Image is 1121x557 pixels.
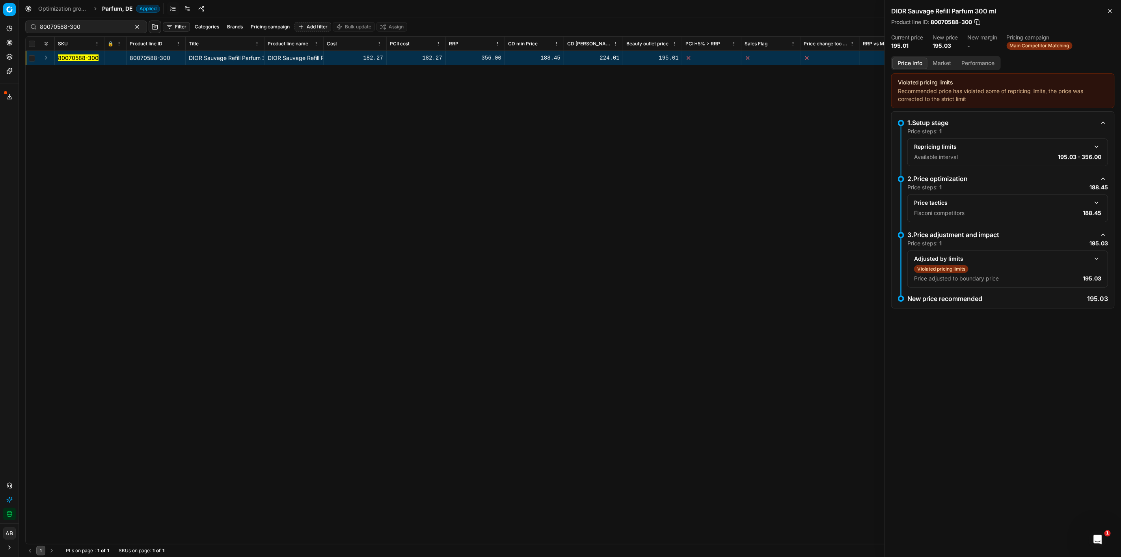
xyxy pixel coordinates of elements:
[892,58,927,69] button: Price info
[891,6,1115,16] h2: DIOR Sauvage Refill Parfum 300 ml
[66,548,109,554] div: :
[107,548,109,554] strong: 1
[939,128,942,135] strong: 1
[1083,209,1101,217] p: 188.45
[119,548,151,554] span: SKUs on page :
[508,54,560,62] div: 188.45
[449,41,458,47] span: RRP
[248,22,293,32] button: Pricing campaign
[931,18,972,26] span: 80070588-300
[189,54,280,61] span: DIOR Sauvage Refill Parfum 300 ml
[626,41,669,47] span: Beauty outlet price
[327,54,383,62] div: 182.27
[333,22,375,32] button: Bulk update
[58,41,68,47] span: SKU
[907,183,942,191] p: Price steps:
[508,41,538,47] span: CD min Price
[939,184,942,191] strong: 1
[390,54,442,62] div: 182.27
[863,54,915,62] div: 47.06
[914,209,965,217] p: Flaconi competitors
[914,153,958,161] p: Available interval
[58,54,99,62] button: 80070588-300
[907,239,942,247] p: Price steps:
[898,79,1108,86] div: Violated pricing limits
[567,41,612,47] span: CD [PERSON_NAME]
[863,41,895,47] span: RRP vs MinCD
[25,546,35,555] button: Go to previous page
[189,41,199,47] span: Title
[907,118,1095,127] div: 1.Setup stage
[294,22,331,32] button: Add filter
[25,546,56,555] nav: pagination
[36,546,45,555] button: 1
[685,41,720,47] span: PCII+5% > RRP
[956,58,1000,69] button: Performance
[1007,42,1073,50] span: Main Competitor Matching
[914,275,999,282] p: Price adjusted to boundary price
[907,127,942,135] p: Price steps:
[163,22,190,32] button: Filter
[66,548,93,554] span: PLs on page
[939,240,942,247] strong: 1
[914,255,1089,263] div: Adjusted by limits
[47,546,56,555] button: Go to next page
[898,87,1108,103] div: Recommended price has violated some of repricing limits, the price was corrected to the strict limit
[1089,239,1108,247] p: 195.03
[41,39,51,49] button: Expand all
[1104,530,1111,536] span: 1
[224,22,246,32] button: Brands
[917,266,965,272] p: Violated pricing limits
[38,5,160,13] nav: breadcrumb
[41,53,51,62] button: Expand
[804,41,848,47] span: Price change too high
[268,54,320,62] div: DIOR Sauvage Refill Parfum 300 ml
[891,19,929,25] span: Product line ID :
[907,230,1095,239] div: 3.Price adjustment and impact
[891,42,923,50] dd: 195.01
[4,527,15,539] span: AB
[1087,295,1108,302] p: 195.03
[1083,275,1101,282] p: 195.03
[1089,183,1108,191] p: 188.45
[102,5,160,13] span: Parfum, DEApplied
[268,41,308,47] span: Product line name
[1088,530,1107,549] iframe: Intercom live chat
[1007,35,1073,40] dt: Pricing campaign
[967,35,997,40] dt: New margin
[102,5,133,13] span: Parfum, DE
[136,5,160,13] span: Applied
[933,35,958,40] dt: New price
[907,174,1095,183] div: 2.Price optimization
[449,54,501,62] div: 356.00
[567,54,620,62] div: 224.01
[192,22,222,32] button: Categories
[101,548,106,554] strong: of
[390,41,410,47] span: PCII cost
[162,548,164,554] strong: 1
[130,41,162,47] span: Product line ID
[907,295,982,302] p: New price recommended
[626,54,679,62] div: 195.01
[927,58,956,69] button: Market
[745,41,767,47] span: Sales Flag
[1058,153,1101,161] p: 195.03 - 356.00
[914,143,1089,151] div: Repricing limits
[153,548,155,554] strong: 1
[58,54,99,61] mark: 80070588-300
[38,5,89,13] a: Optimization groups
[97,548,99,554] strong: 1
[376,22,407,32] button: Assign
[891,35,923,40] dt: Current price
[327,41,337,47] span: Cost
[933,42,958,50] dd: 195.03
[914,199,1089,207] div: Price tactics
[156,548,161,554] strong: of
[130,54,182,62] div: 80070588-300
[3,527,16,540] button: AB
[967,42,997,50] dd: -
[40,23,126,31] input: Search by SKU or title
[108,41,114,47] span: 🔒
